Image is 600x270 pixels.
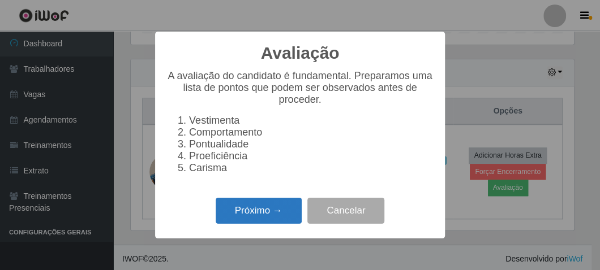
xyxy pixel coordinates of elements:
[307,198,384,224] button: Cancelar
[189,150,434,162] li: Proeficiência
[189,115,434,127] li: Vestimenta
[189,127,434,138] li: Comportamento
[216,198,302,224] button: Próximo →
[166,70,434,106] p: A avaliação do candidato é fundamental. Preparamos uma lista de pontos que podem ser observados a...
[189,138,434,150] li: Pontualidade
[189,162,434,174] li: Carisma
[261,43,340,63] h2: Avaliação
